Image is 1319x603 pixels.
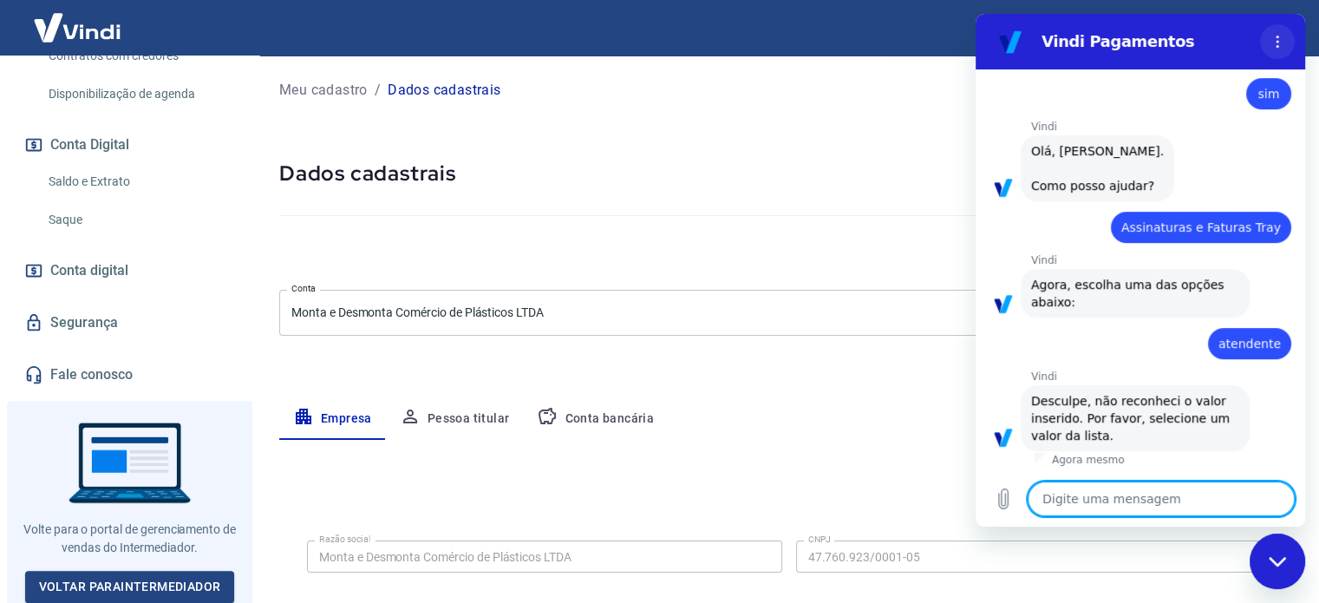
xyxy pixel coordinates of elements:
span: Conta digital [50,259,128,283]
button: Empresa [279,398,386,440]
a: Meu cadastro [279,80,368,101]
h5: Dados cadastrais [279,160,1298,187]
a: Contratos com credores [42,38,238,74]
button: Conta Digital [21,126,238,164]
label: Conta [291,282,316,295]
a: Fale conosco [21,356,238,394]
img: Vindi [21,1,134,54]
iframe: Janela de mensagens [976,14,1305,527]
a: Conta digital [21,252,238,290]
div: Monta e Desmonta Comércio de Plásticos LTDA [279,290,1298,336]
p: / [375,80,381,101]
p: Dados cadastrais [388,80,500,101]
a: Segurança [21,304,238,342]
label: CNPJ [808,533,831,546]
a: Saque [42,202,238,238]
a: Disponibilização de agenda [42,76,238,112]
button: Pessoa titular [386,398,524,440]
iframe: Botão para abrir a janela de mensagens, conversa em andamento [1250,534,1305,589]
button: Sair [1236,12,1298,44]
button: Conta bancária [523,398,668,440]
a: Saldo e Extrato [42,164,238,200]
a: Voltar paraIntermediador [25,571,235,603]
label: Razão social [319,533,370,546]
